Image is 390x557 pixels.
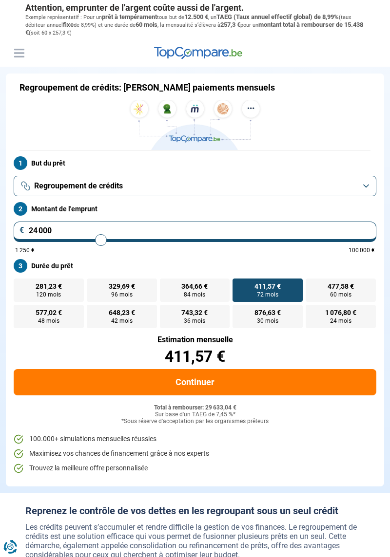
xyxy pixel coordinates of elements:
[14,411,376,418] div: Sur base d'un TAEG de 7,45 %*
[111,318,133,324] span: 42 mois
[25,13,365,37] p: Exemple représentatif : Pour un tous but de , un (taux débiteur annuel de 8,99%) et une durée de ...
[127,100,263,150] img: TopCompare.be
[181,283,208,290] span: 364,66 €
[19,82,275,93] h1: Regroupement de crédits: [PERSON_NAME] paiements mensuels
[14,202,376,216] label: Montant de l'emprunt
[36,309,62,316] span: 577,02 €
[15,247,35,253] span: 1 250 €
[257,292,278,297] span: 72 mois
[14,259,376,273] label: Durée du prêt
[109,309,135,316] span: 648,23 €
[330,318,351,324] span: 24 mois
[14,336,376,344] div: Estimation mensuelle
[25,505,365,517] h2: Reprenez le contrôle de vos dettes en les regroupant sous un seul crédit
[14,156,376,170] label: But du prêt
[14,369,376,395] button: Continuer
[14,449,376,459] li: Maximisez vos chances de financement grâce à nos experts
[25,21,363,36] span: montant total à rembourser de 15.438 €
[254,283,281,290] span: 411,57 €
[14,176,376,196] button: Regroupement de crédits
[136,21,157,28] span: 60 mois
[349,247,375,253] span: 100 000 €
[19,226,24,234] span: €
[181,309,208,316] span: 743,32 €
[184,13,208,20] span: 12.500 €
[34,181,123,191] span: Regroupement de crédits
[325,309,356,316] span: 1 076,80 €
[12,46,26,60] button: Menu
[254,309,281,316] span: 876,63 €
[14,418,376,425] div: *Sous réserve d'acceptation par les organismes prêteurs
[109,283,135,290] span: 329,69 €
[63,21,74,28] span: fixe
[216,13,339,20] span: TAEG (Taux annuel effectif global) de 8,99%
[184,318,205,324] span: 36 mois
[184,292,205,297] span: 84 mois
[36,283,62,290] span: 281,23 €
[38,318,59,324] span: 48 mois
[111,292,133,297] span: 96 mois
[328,283,354,290] span: 477,58 €
[14,464,376,473] li: Trouvez la meilleure offre personnalisée
[14,349,376,364] div: 411,57 €
[220,21,240,28] span: 257,3 €
[14,405,376,411] div: Total à rembourser: 29 633,04 €
[154,47,242,59] img: TopCompare
[25,2,365,13] p: Attention, emprunter de l'argent coûte aussi de l'argent.
[14,434,376,444] li: 100.000+ simulations mensuelles réussies
[330,292,351,297] span: 60 mois
[257,318,278,324] span: 30 mois
[36,292,61,297] span: 120 mois
[102,13,157,20] span: prêt à tempérament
